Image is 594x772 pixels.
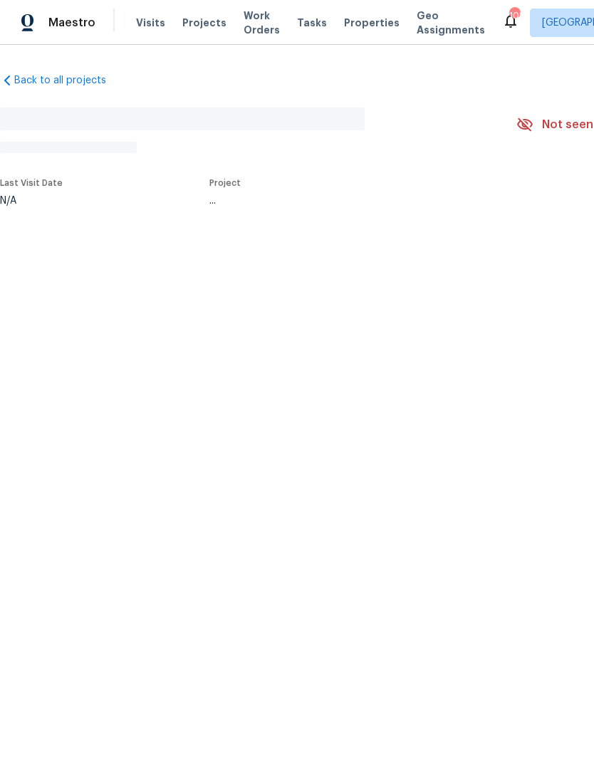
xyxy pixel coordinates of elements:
[344,16,400,30] span: Properties
[182,16,226,30] span: Projects
[209,179,241,187] span: Project
[244,9,280,37] span: Work Orders
[136,16,165,30] span: Visits
[209,196,483,206] div: ...
[417,9,485,37] span: Geo Assignments
[297,18,327,28] span: Tasks
[48,16,95,30] span: Maestro
[509,9,519,23] div: 108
